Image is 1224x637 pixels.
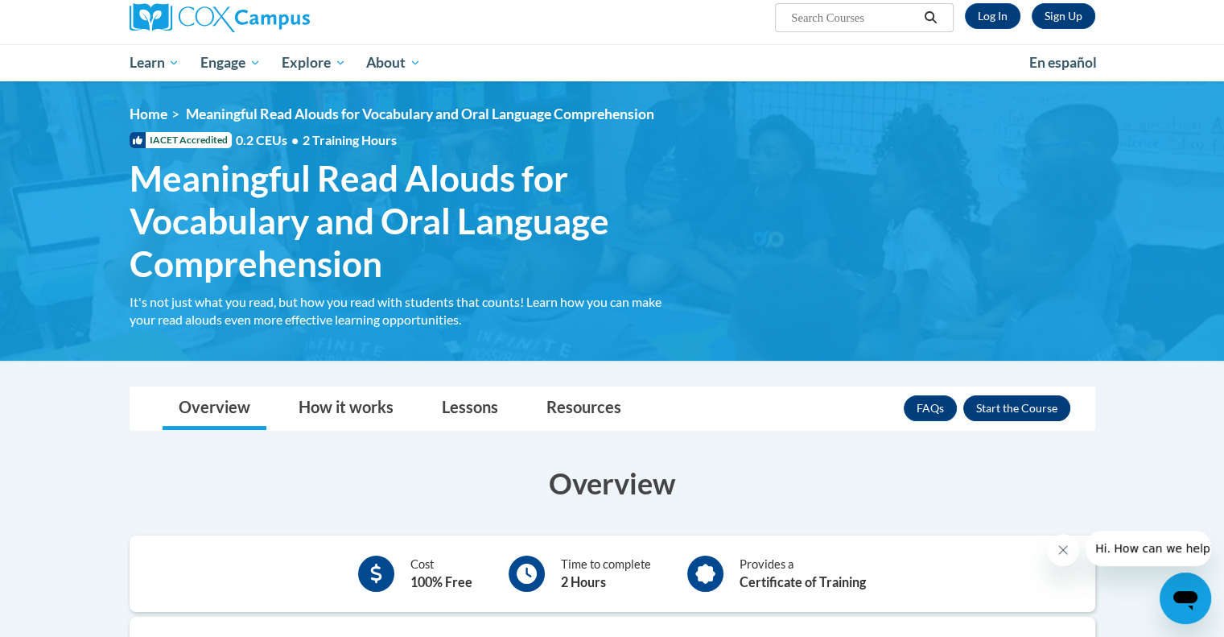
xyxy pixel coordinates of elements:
span: Meaningful Read Alouds for Vocabulary and Oral Language Comprehension [130,157,685,284]
b: Certificate of Training [740,574,866,589]
a: Resources [530,387,637,430]
a: Engage [190,44,271,81]
b: 2 Hours [561,574,606,589]
a: Register [1032,3,1095,29]
iframe: Close message [1047,534,1079,566]
input: Search Courses [789,8,918,27]
span: About [366,53,421,72]
span: Learn [129,53,179,72]
span: 2 Training Hours [303,132,397,147]
a: Lessons [426,387,514,430]
span: Hi. How can we help? [10,11,130,24]
iframe: Message from company [1086,531,1211,566]
a: How it works [282,387,410,430]
a: Learn [119,44,191,81]
a: En español [1019,46,1107,80]
b: 100% Free [410,574,472,589]
span: 0.2 CEUs [236,131,397,149]
span: Engage [200,53,261,72]
div: It's not just what you read, but how you read with students that counts! Learn how you can make y... [130,293,685,329]
img: Cox Campus [130,3,310,32]
button: Search [918,8,942,27]
h3: Overview [130,463,1095,503]
a: Overview [163,387,266,430]
div: Main menu [105,44,1119,81]
a: FAQs [904,395,957,421]
span: IACET Accredited [130,132,232,148]
span: En español [1029,54,1097,71]
a: About [356,44,431,81]
button: Enroll [963,395,1070,421]
span: Meaningful Read Alouds for Vocabulary and Oral Language Comprehension [186,105,654,122]
a: Cox Campus [130,3,435,32]
iframe: Button to launch messaging window [1160,573,1211,624]
span: • [291,132,299,147]
a: Home [130,105,167,122]
div: Provides a [740,556,866,592]
a: Explore [271,44,356,81]
a: Log In [965,3,1020,29]
div: Time to complete [561,556,651,592]
div: Cost [410,556,472,592]
span: Explore [282,53,346,72]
